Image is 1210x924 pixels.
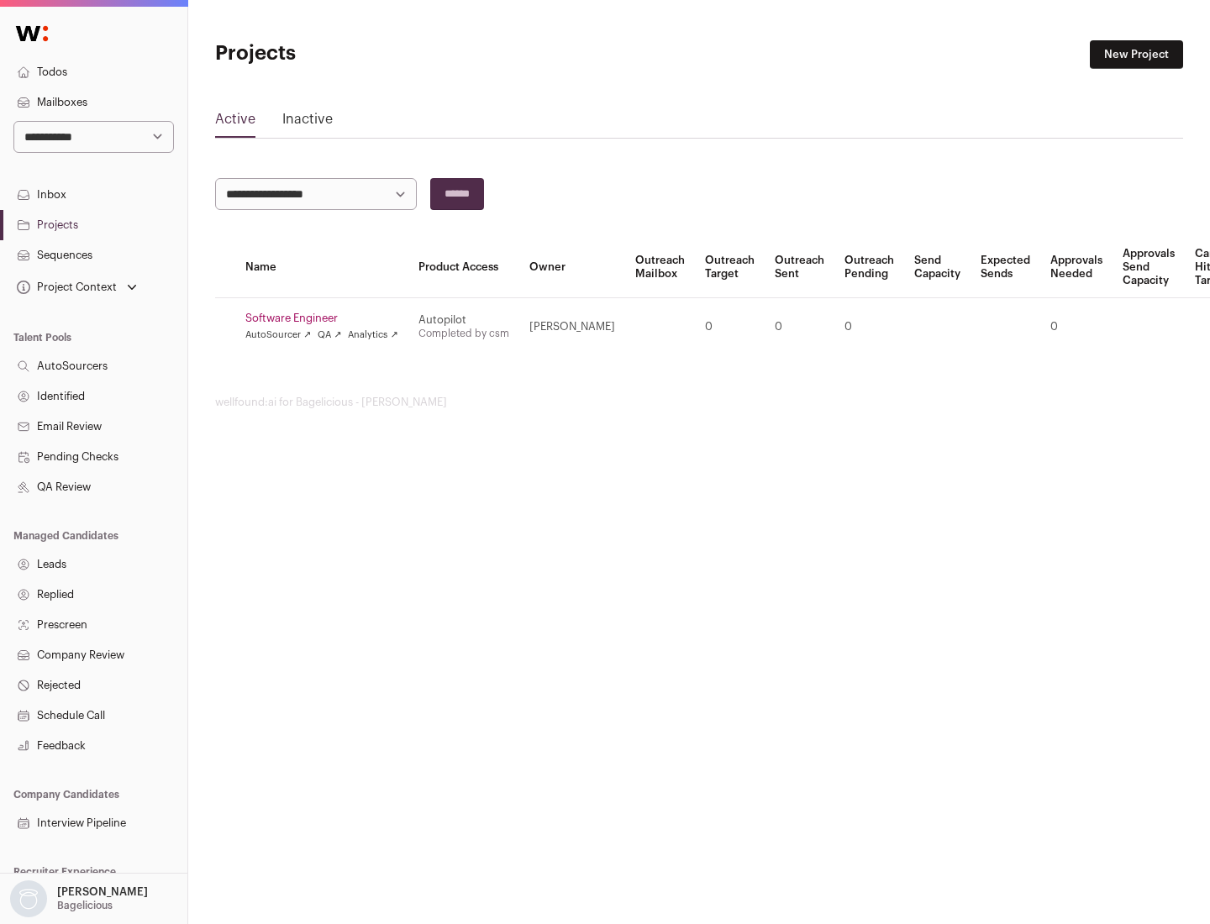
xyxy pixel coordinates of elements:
[1090,40,1183,69] a: New Project
[10,880,47,917] img: nopic.png
[971,237,1040,298] th: Expected Sends
[1113,237,1185,298] th: Approvals Send Capacity
[834,298,904,356] td: 0
[765,237,834,298] th: Outreach Sent
[1040,237,1113,298] th: Approvals Needed
[57,899,113,912] p: Bagelicious
[57,885,148,899] p: [PERSON_NAME]
[519,237,625,298] th: Owner
[418,328,509,339] a: Completed by csm
[245,312,398,325] a: Software Engineer
[519,298,625,356] td: [PERSON_NAME]
[348,328,397,342] a: Analytics ↗
[408,237,519,298] th: Product Access
[418,313,509,327] div: Autopilot
[904,237,971,298] th: Send Capacity
[13,276,140,299] button: Open dropdown
[625,237,695,298] th: Outreach Mailbox
[282,109,333,136] a: Inactive
[318,328,341,342] a: QA ↗
[7,880,151,917] button: Open dropdown
[215,396,1183,409] footer: wellfound:ai for Bagelicious - [PERSON_NAME]
[215,109,255,136] a: Active
[215,40,538,67] h1: Projects
[13,281,117,294] div: Project Context
[245,328,311,342] a: AutoSourcer ↗
[235,237,408,298] th: Name
[834,237,904,298] th: Outreach Pending
[1040,298,1113,356] td: 0
[695,237,765,298] th: Outreach Target
[7,17,57,50] img: Wellfound
[695,298,765,356] td: 0
[765,298,834,356] td: 0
